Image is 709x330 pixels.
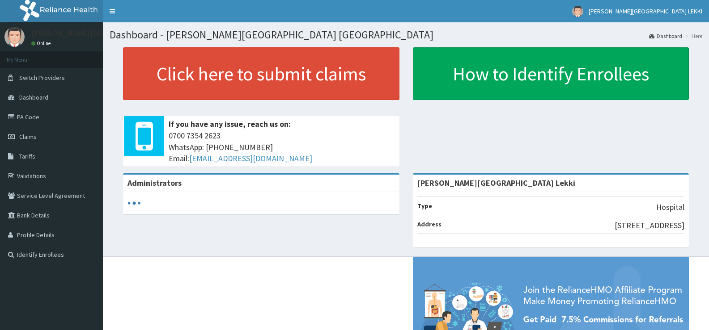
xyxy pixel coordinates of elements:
strong: [PERSON_NAME][GEOGRAPHIC_DATA] Lekki [417,178,575,188]
b: Type [417,202,432,210]
a: Dashboard [649,32,682,40]
span: Switch Providers [19,74,65,82]
span: Claims [19,133,37,141]
p: Hospital [656,201,684,213]
img: User Image [572,6,583,17]
img: User Image [4,27,25,47]
b: If you have any issue, reach us on: [169,119,291,129]
h1: Dashboard - [PERSON_NAME][GEOGRAPHIC_DATA] [GEOGRAPHIC_DATA] [110,29,702,41]
b: Address [417,220,442,228]
li: Here [683,32,702,40]
p: [PERSON_NAME][GEOGRAPHIC_DATA] LEKKI [31,29,185,37]
svg: audio-loading [127,196,141,210]
span: Dashboard [19,93,48,101]
b: Administrators [127,178,182,188]
a: Online [31,40,53,46]
a: How to Identify Enrollees [413,47,689,100]
span: 0700 7354 2623 WhatsApp: [PHONE_NUMBER] Email: [169,130,395,164]
span: Tariffs [19,152,35,160]
a: [EMAIL_ADDRESS][DOMAIN_NAME] [189,153,312,163]
p: [STREET_ADDRESS] [615,220,684,231]
a: Click here to submit claims [123,47,399,100]
span: [PERSON_NAME][GEOGRAPHIC_DATA] LEKKI [589,7,702,15]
